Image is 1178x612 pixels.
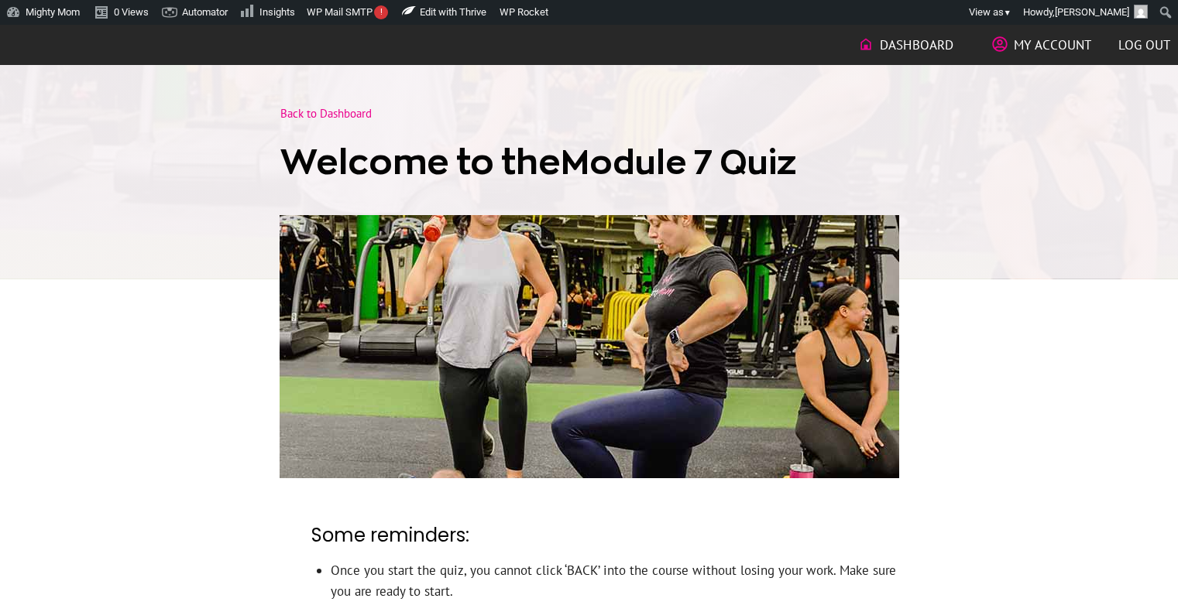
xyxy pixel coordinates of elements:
a: Log out [1118,32,1170,58]
a: Back to Dashboard [280,106,372,121]
li: Once you start the quiz, you cannot click ‘BACK’ into the course without losing your work. Make s... [331,560,898,609]
span: My Account [1014,32,1091,58]
a: My Account [992,32,1091,58]
a: Dashboard [858,32,953,58]
span: ▼ [1004,8,1011,18]
span: [PERSON_NAME] [1055,6,1129,18]
h2: Some reminders: [311,510,898,561]
span: Module 7 Quiz [561,144,796,180]
span: ! [374,5,388,19]
span: Dashboard [880,32,953,58]
h1: Welcome to the [280,139,898,186]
